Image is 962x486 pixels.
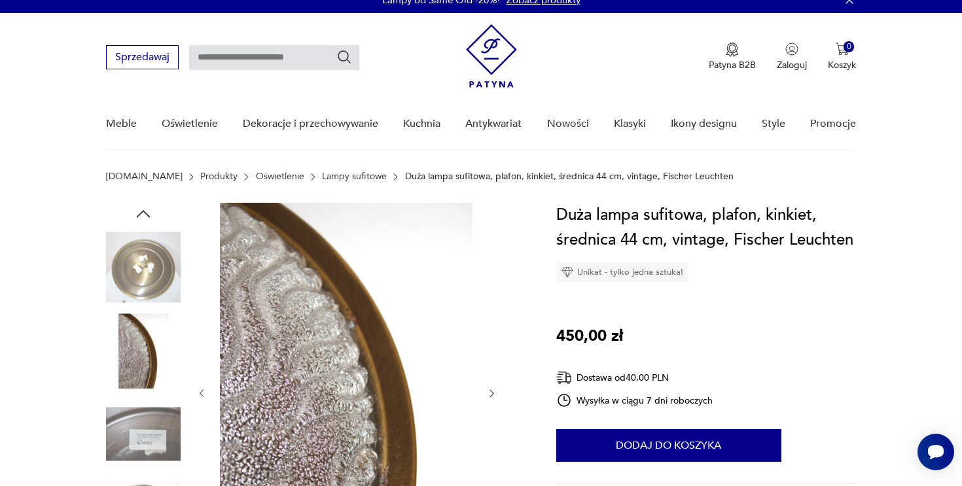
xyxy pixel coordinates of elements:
[836,43,849,56] img: Ikona koszyka
[762,99,785,149] a: Style
[106,230,181,305] img: Zdjęcie produktu Duża lampa sufitowa, plafon, kinkiet, średnica 44 cm, vintage, Fischer Leuchten
[336,49,352,65] button: Szukaj
[561,266,573,278] img: Ikona diamentu
[614,99,646,149] a: Klasyki
[106,171,183,182] a: [DOMAIN_NAME]
[709,43,756,71] a: Ikona medaluPatyna B2B
[671,99,737,149] a: Ikony designu
[465,99,522,149] a: Antykwariat
[547,99,589,149] a: Nowości
[917,434,954,470] iframe: Smartsupp widget button
[828,43,856,71] button: 0Koszyk
[777,59,807,71] p: Zaloguj
[709,43,756,71] button: Patyna B2B
[106,397,181,472] img: Zdjęcie produktu Duża lampa sufitowa, plafon, kinkiet, średnica 44 cm, vintage, Fischer Leuchten
[556,429,781,462] button: Dodaj do koszyka
[556,203,857,252] h1: Duża lampa sufitowa, plafon, kinkiet, średnica 44 cm, vintage, Fischer Leuchten
[556,370,572,386] img: Ikona dostawy
[256,171,304,182] a: Oświetlenie
[106,313,181,388] img: Zdjęcie produktu Duża lampa sufitowa, plafon, kinkiet, średnica 44 cm, vintage, Fischer Leuchten
[162,99,218,149] a: Oświetlenie
[556,370,713,386] div: Dostawa od 40,00 PLN
[243,99,378,149] a: Dekoracje i przechowywanie
[556,262,688,282] div: Unikat - tylko jedna sztuka!
[106,54,179,63] a: Sprzedawaj
[844,41,855,52] div: 0
[403,99,440,149] a: Kuchnia
[322,171,387,182] a: Lampy sufitowe
[828,59,856,71] p: Koszyk
[726,43,739,57] img: Ikona medalu
[810,99,856,149] a: Promocje
[466,24,517,88] img: Patyna - sklep z meblami i dekoracjami vintage
[200,171,238,182] a: Produkty
[556,324,623,349] p: 450,00 zł
[556,392,713,408] div: Wysyłka w ciągu 7 dni roboczych
[709,59,756,71] p: Patyna B2B
[777,43,807,71] button: Zaloguj
[785,43,798,56] img: Ikonka użytkownika
[405,171,734,182] p: Duża lampa sufitowa, plafon, kinkiet, średnica 44 cm, vintage, Fischer Leuchten
[106,99,137,149] a: Meble
[106,45,179,69] button: Sprzedawaj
